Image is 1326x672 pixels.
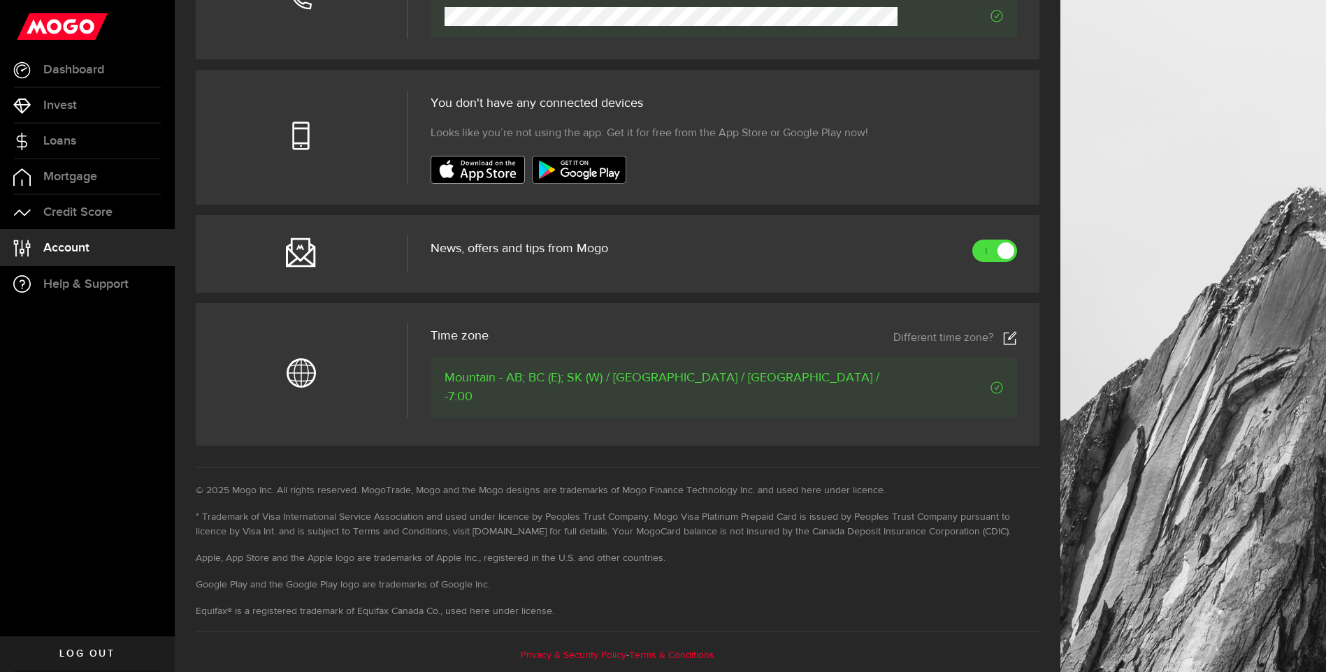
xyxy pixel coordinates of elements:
span: Looks like you’re not using the app. Get it for free from the App Store or Google Play now! [431,125,868,142]
li: Equifax® is a registered trademark of Equifax Canada Co., used here under license. [196,604,1039,619]
img: badge-google-play.svg [532,156,626,184]
span: Credit Score [43,206,113,219]
img: badge-app-store.svg [431,156,525,184]
span: Log out [59,649,115,659]
span: Verified [891,381,1003,394]
span: Dashboard [43,64,104,76]
span: Time zone [431,330,489,342]
a: Terms & Conditions [629,650,714,660]
a: Privacy & Security Policy [521,650,626,660]
li: * Trademark of Visa International Service Association and used under licence by Peoples Trust Com... [196,510,1039,539]
span: Mountain - AB; BC (E); SK (W) / [GEOGRAPHIC_DATA] / [GEOGRAPHIC_DATA] / -7:00 [445,369,892,407]
a: Different time zone? [893,331,1017,345]
li: © 2025 Mogo Inc. All rights reserved. MogoTrade, Mogo and the Mogo designs are trademarks of Mogo... [196,483,1039,498]
li: Apple, App Store and the Apple logo are trademarks of Apple Inc., registered in the U.S. and othe... [196,551,1039,566]
span: News, offers and tips from Mogo [431,242,608,255]
div: - [196,631,1039,663]
span: Mortgage [43,170,97,183]
span: Loans [43,135,76,147]
span: You don't have any connected devices [431,97,643,110]
li: Google Play and the Google Play logo are trademarks of Google Inc. [196,578,1039,592]
span: Invest [43,99,77,112]
span: Help & Support [43,278,129,291]
span: Account [43,242,89,254]
span: Verified [898,10,1003,22]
